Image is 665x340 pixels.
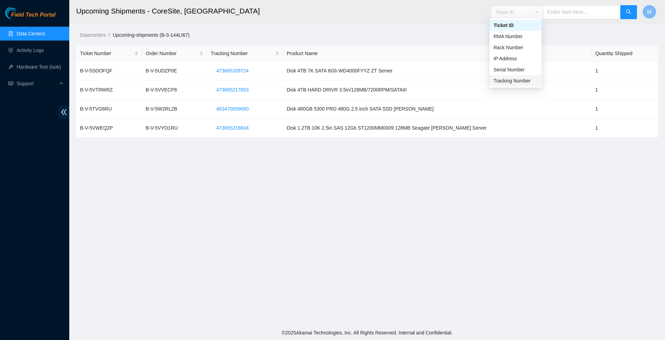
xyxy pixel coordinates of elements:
span: read [8,81,13,86]
div: IP Address [494,55,538,62]
td: Disk 4TB 7K SATA 6Gb WD4000FYYZ ZT Server [283,61,592,80]
div: Ticket ID [489,20,542,31]
td: Disk 480GB 5300 PRO 480G 2.5 inch SATA SSD [PERSON_NAME] [283,99,592,119]
td: 1 [592,99,658,119]
span: 463470059060 [216,105,249,113]
span: 473665217803 [216,86,249,94]
th: Product Name [283,46,592,61]
div: Serial Number [494,66,538,73]
a: Hardware Test (isok) [17,64,61,70]
td: B-V-5SDOFQF [76,61,142,80]
div: Rack Number [489,42,542,53]
span: Ticket ID [495,7,539,17]
button: search [620,5,637,19]
button: M [642,5,656,19]
div: Tracking Number [489,75,542,86]
span: search [626,9,631,16]
span: Support [17,77,57,90]
div: RMA Number [494,33,538,40]
td: B-V-5VWEQ2P [76,119,142,138]
div: Tracking Number [494,77,538,85]
div: IP Address [489,53,542,64]
span: 473665218604 [216,124,249,132]
a: Datacenters [80,32,106,38]
a: Akamai TechnologiesField Tech Portal [5,12,55,21]
input: Enter text here... [543,5,621,19]
td: Disk 1.2TB 10K 2.5in SAS 12Gb ST1200MM0009 128MB Seagate [PERSON_NAME] Server [283,119,592,138]
span: Field Tech Portal [11,12,55,18]
td: B-V-5TVG6RU [76,99,142,119]
span: 473665209724 [216,67,249,75]
button: 473665217803 [211,84,254,95]
span: double-left [59,106,69,119]
td: B-V-5UDZP0E [142,61,207,80]
td: 1 [592,119,658,138]
button: 473665218604 [211,122,254,133]
th: Quantity Shipped [592,46,658,61]
button: 473665209724 [211,65,254,76]
td: 1 [592,80,658,99]
span: / [108,32,110,38]
button: 463470059060 [211,103,254,114]
div: Rack Number [494,44,538,51]
a: Data Centers [17,31,45,36]
td: B-V-5VVECP8 [142,80,207,99]
td: 1 [592,61,658,80]
a: Upcoming-shipments (B-3-144LI67) [113,32,189,38]
div: Serial Number [489,64,542,75]
a: Activity Logs [17,47,44,53]
div: RMA Number [489,31,542,42]
div: Ticket ID [494,21,538,29]
td: B-V-5VYO1RU [142,119,207,138]
td: B-V-5VTRWRZ [76,80,142,99]
footer: © 2025 Akamai Technologies, Inc. All Rights Reserved. Internal and Confidential. [69,325,665,340]
span: M [647,8,651,16]
img: Akamai Technologies [5,7,35,19]
td: Disk 4TB HARD DRIVR 3.5in/128MB/7200RPM/SATAIII [283,80,592,99]
td: B-V-5W2RL2B [142,99,207,119]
